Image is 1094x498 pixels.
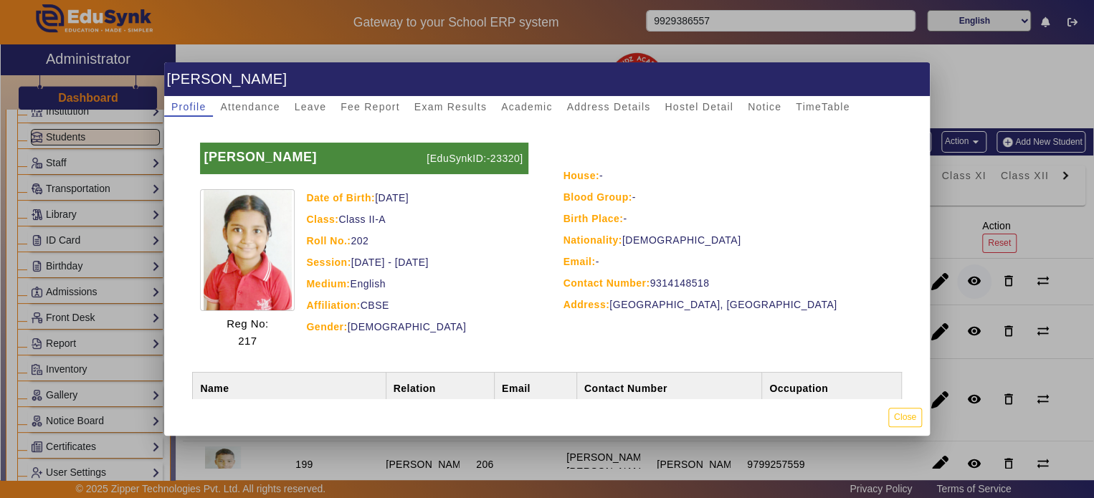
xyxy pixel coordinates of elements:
[306,257,351,268] strong: Session:
[164,62,930,96] h1: [PERSON_NAME]
[306,321,347,332] strong: Gender:
[796,102,850,112] span: TimeTable
[220,102,280,112] span: Attendance
[563,213,624,224] strong: Birth Place:
[306,254,528,271] div: [DATE] - [DATE]
[306,214,338,225] strong: Class:
[227,315,269,332] p: Reg No:
[563,191,632,203] strong: Blood Group:
[306,189,528,206] div: [DATE]
[665,102,733,112] span: Hostel Detail
[888,408,922,427] button: Close
[566,102,650,112] span: Address Details
[563,188,897,206] div: -
[306,297,528,314] div: CBSE
[306,300,360,311] strong: Affiliation:
[306,232,528,249] div: 202
[748,102,781,112] span: Notice
[576,372,761,404] th: Contact Number
[306,318,528,335] div: [DEMOGRAPHIC_DATA]
[306,235,351,246] strong: Roll No.:
[306,275,528,292] div: English
[563,277,650,289] strong: Contact Number:
[295,102,326,112] span: Leave
[563,234,622,246] strong: Nationality:
[563,170,599,181] strong: House:
[563,231,897,249] div: [DEMOGRAPHIC_DATA]
[306,192,375,203] strong: Date of Birth:
[306,278,350,289] strong: Medium:
[563,299,610,310] strong: Address:
[563,274,897,292] div: 9314148518
[227,332,269,350] p: 217
[563,296,897,313] div: [GEOGRAPHIC_DATA], [GEOGRAPHIC_DATA]
[494,372,576,404] th: Email
[563,210,897,227] div: -
[386,372,494,404] th: Relation
[563,256,596,267] strong: Email:
[204,150,317,164] b: [PERSON_NAME]
[563,167,897,184] div: -
[341,102,400,112] span: Fee Report
[171,102,206,112] span: Profile
[762,372,901,404] th: Occupation
[306,211,528,228] div: Class II-A
[200,189,295,311] img: d7238906-064a-42c9-a50e-7652ee197e66
[501,102,552,112] span: Academic
[563,253,897,270] div: -
[423,143,528,174] p: [EduSynkID:-23320]
[414,102,487,112] span: Exam Results
[193,372,386,404] th: Name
